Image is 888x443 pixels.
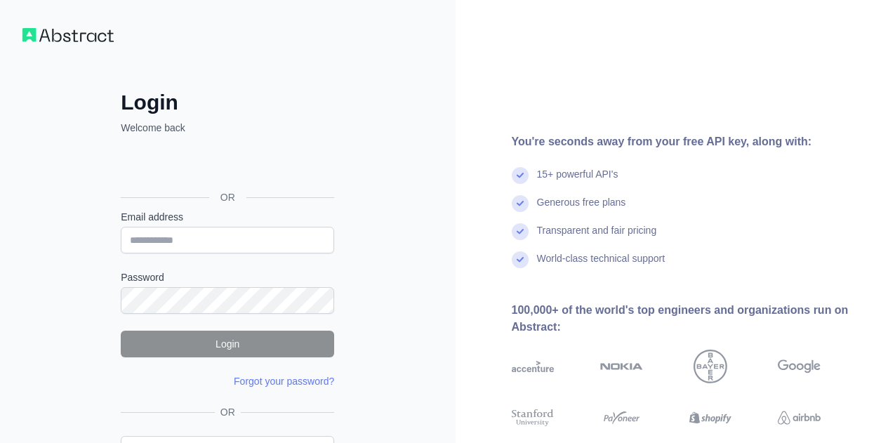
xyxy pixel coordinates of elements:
[537,195,626,223] div: Generous free plans
[778,407,821,428] img: airbnb
[121,210,334,224] label: Email address
[215,405,241,419] span: OR
[689,407,732,428] img: shopify
[234,376,334,387] a: Forgot your password?
[512,195,529,212] img: check mark
[537,223,657,251] div: Transparent and fair pricing
[600,350,643,383] img: nokia
[537,167,618,195] div: 15+ powerful API's
[512,302,866,336] div: 100,000+ of the world's top engineers and organizations run on Abstract:
[512,350,555,383] img: accenture
[121,90,334,115] h2: Login
[694,350,727,383] img: bayer
[537,251,665,279] div: World-class technical support
[121,331,334,357] button: Login
[114,150,338,181] iframe: Przycisk Zaloguj się przez Google
[600,407,643,428] img: payoneer
[512,133,866,150] div: You're seconds away from your free API key, along with:
[512,251,529,268] img: check mark
[778,350,821,383] img: google
[121,121,334,135] p: Welcome back
[22,28,114,42] img: Workflow
[512,223,529,240] img: check mark
[209,190,246,204] span: OR
[512,167,529,184] img: check mark
[121,270,334,284] label: Password
[512,407,555,428] img: stanford university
